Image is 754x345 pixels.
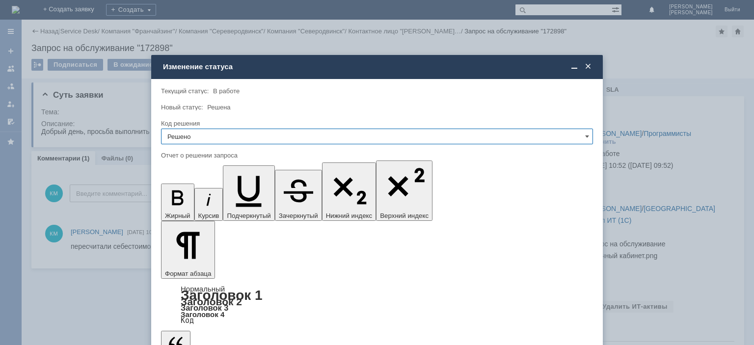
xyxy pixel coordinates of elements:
span: Подчеркнутый [227,212,270,219]
button: Курсив [194,188,223,221]
span: Свернуть (Ctrl + M) [569,62,579,71]
span: Нижний индекс [326,212,373,219]
a: Заголовок 4 [181,310,224,318]
span: Формат абзаца [165,270,211,277]
label: Новый статус: [161,104,203,111]
button: Подчеркнутый [223,165,274,221]
span: В работе [213,87,240,95]
button: Зачеркнутый [275,170,322,221]
button: Жирный [161,184,194,221]
a: Нормальный [181,285,225,293]
div: Изменение статуса [163,62,593,71]
span: Закрыть [583,62,593,71]
a: Код [181,316,194,325]
a: Заголовок 2 [181,296,242,307]
button: Нижний индекс [322,162,377,221]
span: Зачеркнутый [279,212,318,219]
a: Заголовок 1 [181,288,263,303]
div: Формат абзаца [161,286,593,324]
a: Заголовок 3 [181,303,228,312]
span: Курсив [198,212,219,219]
div: Код решения [161,120,591,127]
span: Жирный [165,212,190,219]
button: Верхний индекс [376,160,432,221]
div: Отчет о решении запроса [161,152,591,159]
label: Текущий статус: [161,87,209,95]
button: Формат абзаца [161,221,215,279]
span: Решена [207,104,230,111]
span: Верхний индекс [380,212,429,219]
